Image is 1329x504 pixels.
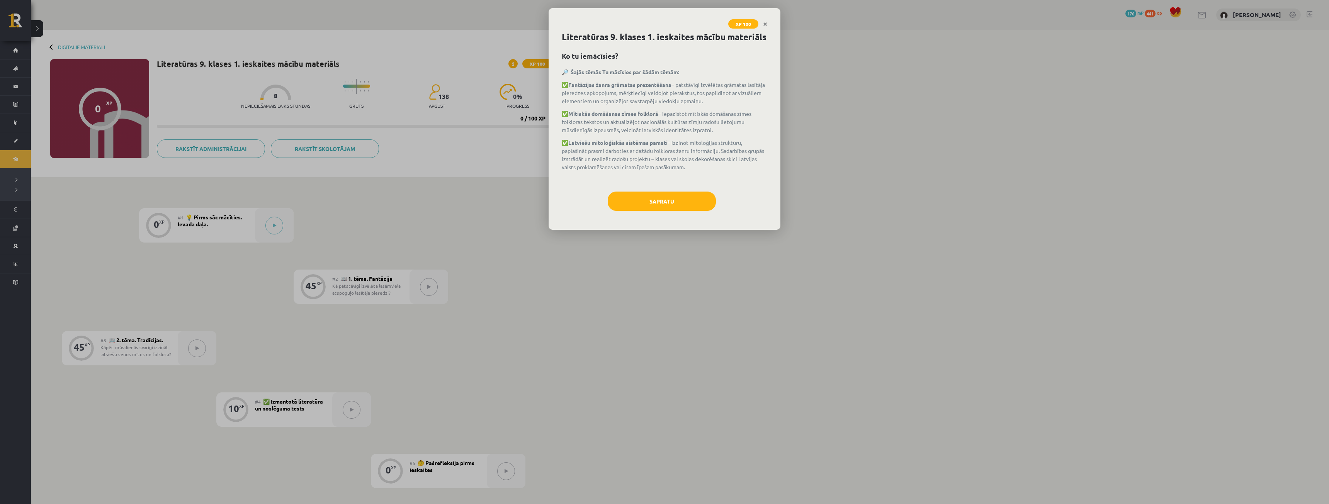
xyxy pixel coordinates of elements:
p: ✅ – izzinot mitoloģijas struktūru, paplašināt prasmi darboties ar dažādu folkloras žanru informāc... [562,139,767,171]
span: XP 100 [728,19,758,29]
p: ✅ – patstāvīgi izvēlētas grāmatas lasītāja pieredzes apkopojums, mērķtiecīgi veidojot pierakstus,... [562,81,767,105]
button: Sapratu [608,192,716,211]
a: Close [758,17,772,32]
strong: Latviešu mitoloģiskās sistēmas pamati [568,139,668,146]
strong: Fantāzijas žanra grāmatas prezentēšana [568,81,671,88]
p: ✅ – iepazīstot mītiskās domāšanas zīmes folkloras tekstos un aktualizējot nacionālās kultūras zīm... [562,110,767,134]
h2: Ko tu iemācīsies? [562,51,767,61]
h1: Literatūras 9. klases 1. ieskaites mācību materiāls [562,31,767,44]
strong: 🔎 Šajās tēmās Tu mācīsies par šādām tēmām: [562,68,679,75]
strong: Mītiskās domāšanas zīmes folklorā [568,110,658,117]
